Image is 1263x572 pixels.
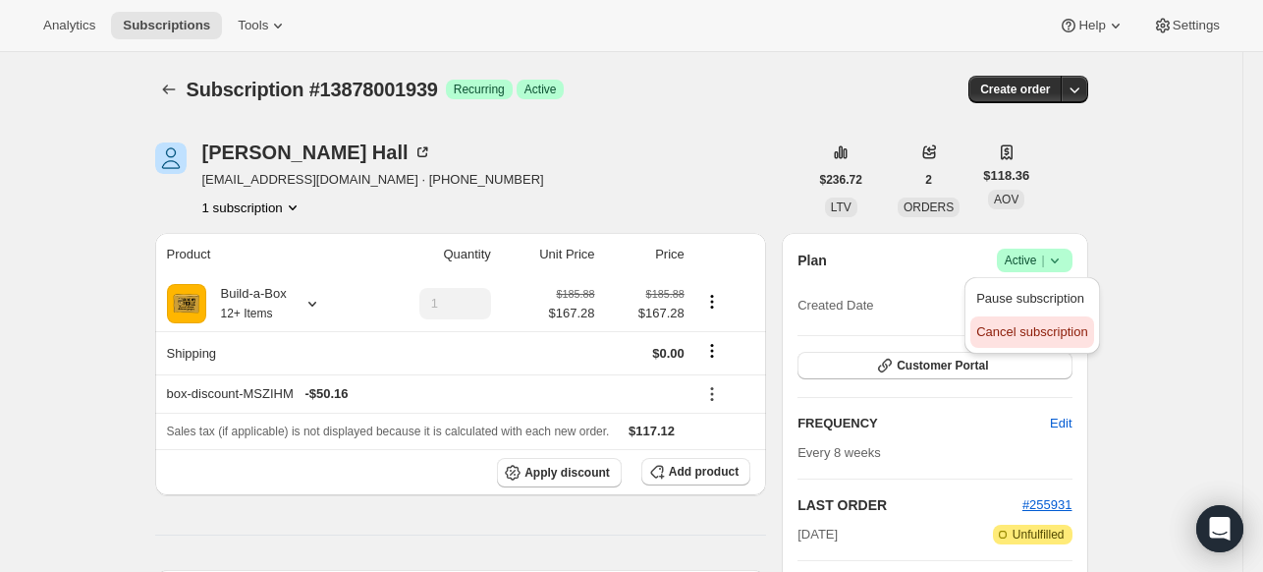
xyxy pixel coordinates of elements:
[1047,12,1136,39] button: Help
[652,346,685,361] span: $0.00
[983,166,1029,186] span: $118.36
[238,18,268,33] span: Tools
[155,233,368,276] th: Product
[556,288,594,300] small: $185.88
[1078,18,1105,33] span: Help
[111,12,222,39] button: Subscriptions
[646,288,685,300] small: $185.88
[549,304,595,323] span: $167.28
[820,172,862,188] span: $236.72
[202,143,432,162] div: [PERSON_NAME] Hall
[1173,18,1220,33] span: Settings
[831,200,851,214] span: LTV
[601,233,690,276] th: Price
[897,358,988,373] span: Customer Portal
[797,445,881,460] span: Every 8 weeks
[797,414,1050,433] h2: FREQUENCY
[797,251,827,270] h2: Plan
[925,172,932,188] span: 2
[669,464,739,480] span: Add product
[904,200,954,214] span: ORDERS
[226,12,300,39] button: Tools
[696,291,728,313] button: Product actions
[524,465,610,481] span: Apply discount
[968,76,1062,103] button: Create order
[187,79,438,100] span: Subscription #13878001939
[797,296,873,315] span: Created Date
[641,458,750,486] button: Add product
[524,82,557,97] span: Active
[497,458,622,487] button: Apply discount
[1141,12,1232,39] button: Settings
[31,12,107,39] button: Analytics
[202,198,302,217] button: Product actions
[696,340,728,362] button: Shipping actions
[1050,414,1071,433] span: Edit
[167,425,610,438] span: Sales tax (if applicable) is not displayed because it is calculated with each new order.
[976,324,1087,339] span: Cancel subscription
[221,307,273,320] small: 12+ Items
[607,304,685,323] span: $167.28
[1038,408,1083,439] button: Edit
[1022,497,1072,512] a: #255931
[155,143,187,174] span: Sandra Hall
[1041,253,1044,268] span: |
[206,284,287,323] div: Build-a-Box
[167,384,685,404] div: box-discount-MSZIHM
[994,193,1018,206] span: AOV
[123,18,210,33] span: Subscriptions
[797,495,1022,515] h2: LAST ORDER
[155,331,368,374] th: Shipping
[980,82,1050,97] span: Create order
[202,170,544,190] span: [EMAIL_ADDRESS][DOMAIN_NAME] · [PHONE_NUMBER]
[1022,495,1072,515] button: #255931
[497,233,601,276] th: Unit Price
[976,291,1084,306] span: Pause subscription
[1196,505,1243,552] div: Open Intercom Messenger
[1013,527,1065,543] span: Unfulfilled
[454,82,505,97] span: Recurring
[970,283,1093,315] button: Pause subscription
[629,424,675,438] span: $117.12
[808,166,874,194] button: $236.72
[155,76,183,103] button: Subscriptions
[43,18,95,33] span: Analytics
[970,316,1093,348] button: Cancel subscription
[913,166,944,194] button: 2
[797,352,1071,379] button: Customer Portal
[167,284,206,323] img: product img
[797,525,838,544] span: [DATE]
[304,384,348,404] span: - $50.16
[1005,251,1065,270] span: Active
[367,233,496,276] th: Quantity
